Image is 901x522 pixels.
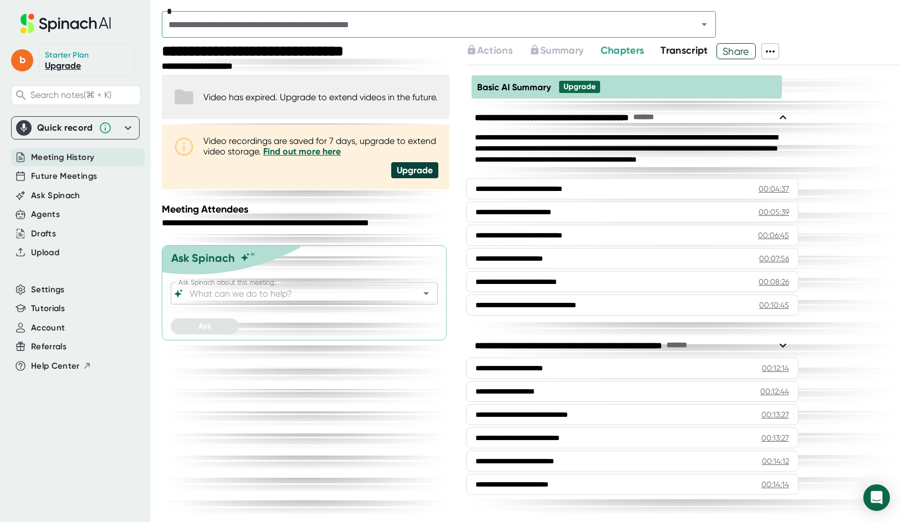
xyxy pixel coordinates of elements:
[759,206,789,218] div: 00:05:39
[37,122,93,133] div: Quick record
[171,251,235,265] div: Ask Spinach
[540,44,583,56] span: Summary
[162,203,452,215] div: Meeting Attendees
[601,44,644,56] span: Chapters
[391,162,438,178] div: Upgrade
[31,360,80,373] span: Help Center
[418,286,434,301] button: Open
[466,43,513,58] button: Actions
[529,43,583,58] button: Summary
[16,117,135,139] div: Quick record
[758,230,789,241] div: 00:06:45
[477,44,513,56] span: Actions
[187,286,402,301] input: What can we do to help?
[661,43,708,58] button: Transcript
[31,246,59,259] button: Upload
[263,146,341,157] a: Find out more here
[759,299,789,311] div: 00:10:45
[716,43,756,59] button: Share
[31,283,65,296] button: Settings
[761,479,789,490] div: 00:14:14
[203,136,438,157] div: Video recordings are saved for 7 days, upgrade to extend video storage.
[863,484,890,511] div: Open Intercom Messenger
[759,276,789,287] div: 00:08:26
[761,432,789,443] div: 00:13:27
[31,322,65,334] button: Account
[601,43,644,58] button: Chapters
[171,318,239,334] button: Ask
[762,456,789,467] div: 00:14:12
[759,183,789,194] div: 00:04:37
[31,208,60,221] button: Agents
[45,50,89,60] div: Starter Plan
[717,42,755,61] span: Share
[31,189,80,202] button: Ask Spinach
[564,82,596,92] div: Upgrade
[762,363,789,374] div: 00:12:14
[31,360,91,373] button: Help Center
[31,340,66,353] button: Referrals
[759,253,789,264] div: 00:07:56
[697,17,712,32] button: Open
[45,60,81,71] a: Upgrade
[466,43,529,59] div: Upgrade to access
[761,409,789,420] div: 00:13:27
[477,82,551,92] span: Basic AI Summary
[760,386,789,397] div: 00:12:44
[31,228,56,240] button: Drafts
[11,49,33,71] span: b
[661,44,708,56] span: Transcript
[198,322,211,331] span: Ask
[30,90,111,100] span: Search notes (⌘ + K)
[31,151,94,164] button: Meeting History
[31,302,65,315] button: Tutorials
[31,170,97,183] button: Future Meetings
[203,92,438,102] div: Video has expired. Upgrade to extend videos in the future.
